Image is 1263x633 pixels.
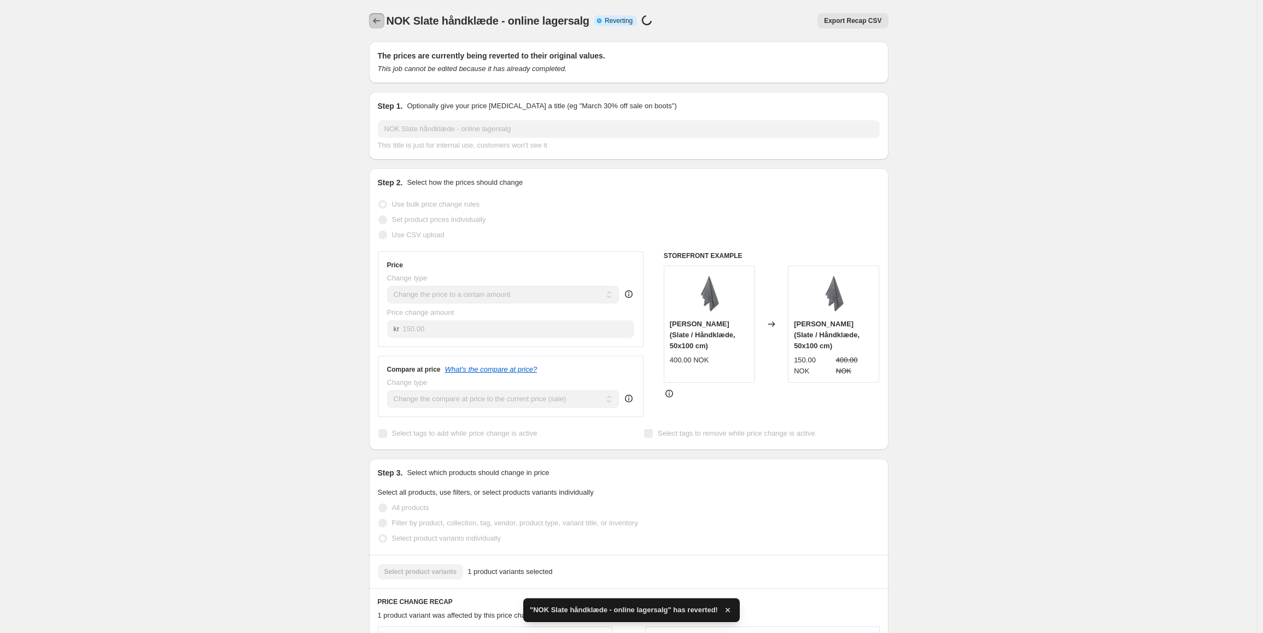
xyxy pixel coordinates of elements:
[387,15,589,27] span: NOK Slate håndklæde - online lagersalg
[378,597,880,606] h6: PRICE CHANGE RECAP
[812,272,856,315] img: damask-terry_terry-towel_50x100_slate_pack_2_02145193-fa5c-4fde-9fe1-0f1436862bbd_80x.png
[670,355,709,366] div: 400.00 NOK
[387,365,441,374] h3: Compare at price
[369,13,384,28] button: Price change jobs
[378,611,540,619] span: 1 product variant was affected by this price change:
[392,215,486,224] span: Set product prices individually
[392,519,638,527] span: Filter by product, collection, tag, vendor, product type, variant title, or inventory
[378,101,403,112] h2: Step 1.
[824,16,881,25] span: Export Recap CSV
[378,50,880,61] h2: The prices are currently being reverted to their original values.
[378,141,547,149] span: This title is just for internal use, customers won't see it
[402,320,634,338] input: 80.00
[623,393,634,404] div: help
[387,261,403,269] h3: Price
[407,101,676,112] p: Optionally give your price [MEDICAL_DATA] a title (eg "March 30% off sale on boots")
[836,355,874,377] strike: 400.00 NOK
[407,177,523,188] p: Select how the prices should change
[387,378,428,386] span: Change type
[392,200,480,208] span: Use bulk price change rules
[605,16,633,25] span: Reverting
[794,355,832,377] div: 150.00 NOK
[530,605,718,616] span: "NOK Slate håndklæde - online lagersalg" has reverted!
[378,120,880,138] input: 30% off holiday sale
[794,320,859,350] span: [PERSON_NAME] (Slate / Håndklæde, 50x100 cm)
[670,320,735,350] span: [PERSON_NAME] (Slate / Håndklæde, 50x100 cm)
[378,467,403,478] h2: Step 3.
[392,534,501,542] span: Select product variants individually
[378,488,594,496] span: Select all products, use filters, or select products variants individually
[392,429,537,437] span: Select tags to add while price change is active
[407,467,549,478] p: Select which products should change in price
[817,13,888,28] button: Export Recap CSV
[623,289,634,300] div: help
[658,429,815,437] span: Select tags to remove while price change is active
[392,503,429,512] span: All products
[387,274,428,282] span: Change type
[392,231,445,239] span: Use CSV upload
[378,177,403,188] h2: Step 2.
[378,65,567,73] i: This job cannot be edited because it has already completed.
[467,566,552,577] span: 1 product variants selected
[687,272,731,315] img: damask-terry_terry-towel_50x100_slate_pack_2_02145193-fa5c-4fde-9fe1-0f1436862bbd_80x.png
[445,365,537,373] button: What's the compare at price?
[664,251,880,260] h6: STOREFRONT EXAMPLE
[394,325,400,333] span: kr
[387,308,454,317] span: Price change amount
